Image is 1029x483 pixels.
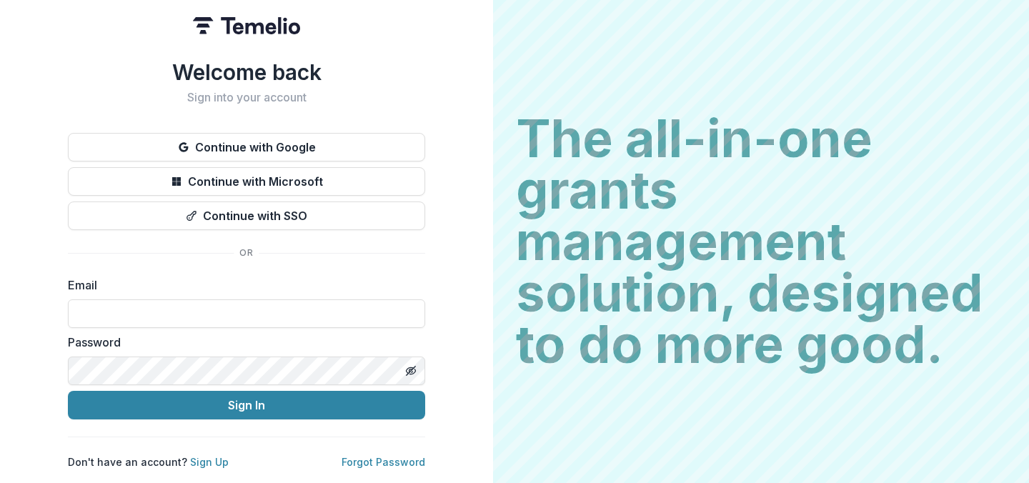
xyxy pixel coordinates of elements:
[68,277,417,294] label: Email
[399,359,422,382] button: Toggle password visibility
[68,133,425,161] button: Continue with Google
[68,91,425,104] h2: Sign into your account
[68,454,229,469] p: Don't have an account?
[68,201,425,230] button: Continue with SSO
[193,17,300,34] img: Temelio
[190,456,229,468] a: Sign Up
[68,334,417,351] label: Password
[342,456,425,468] a: Forgot Password
[68,59,425,85] h1: Welcome back
[68,391,425,419] button: Sign In
[68,167,425,196] button: Continue with Microsoft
